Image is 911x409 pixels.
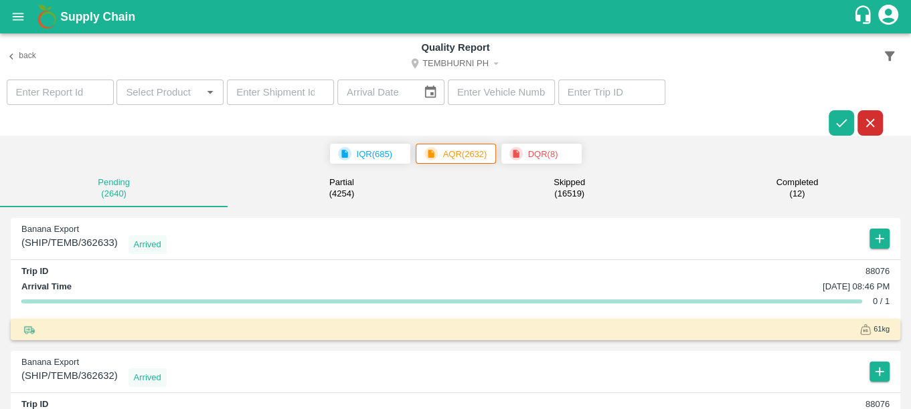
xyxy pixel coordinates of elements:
[416,144,496,164] span: AQR(2632)
[443,148,487,161] p: AQR ( 2632 )
[7,80,114,105] input: Enter Report Id
[330,144,410,164] span: IQR(685)
[21,223,167,236] p: Banana Export
[120,84,197,101] input: Select Product
[185,39,726,56] h6: Quality Report
[853,5,876,29] div: customer-support
[329,188,355,199] small: ( 4254 )
[21,356,167,369] p: Banana Export
[21,321,37,337] img: truck
[21,235,118,254] span: ( SHIP/TEMB/362633 )
[554,188,584,199] small: ( 16519 )
[865,265,890,278] p: 88076
[558,80,665,105] input: Enter Trip ID
[3,1,33,32] button: open drawer
[776,177,818,188] p: Completed
[60,10,135,23] b: Supply Chain
[789,188,805,199] small: ( 12 )
[21,368,118,387] span: ( SHIP/TEMB/362632 )
[874,323,890,335] span: 61 kg
[329,177,354,188] p: Partial
[860,324,871,335] img: WeightIcon
[98,177,130,188] p: Pending
[33,3,60,30] img: logo
[528,148,558,161] p: DQR ( 8 )
[227,80,334,105] input: Enter Shipment Id
[876,3,900,31] div: account of current user
[823,281,890,293] p: [DATE] 08:46 PM
[873,295,890,308] p: 0 / 1
[337,80,412,105] input: Arrival Date
[129,368,167,387] div: Arrived
[357,148,393,161] p: IQR ( 685 )
[418,80,443,105] button: Choose date
[554,177,585,188] p: Skipped
[448,80,555,105] input: Enter Vehicle Number
[501,144,582,164] span: DQR(8)
[60,7,853,26] a: Supply Chain
[21,265,48,278] p: Trip ID
[101,188,127,199] small: ( 2640 )
[21,281,72,293] p: Arrival Time
[185,56,726,74] button: Select DC
[201,84,219,101] button: Open
[129,235,167,254] div: Arrived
